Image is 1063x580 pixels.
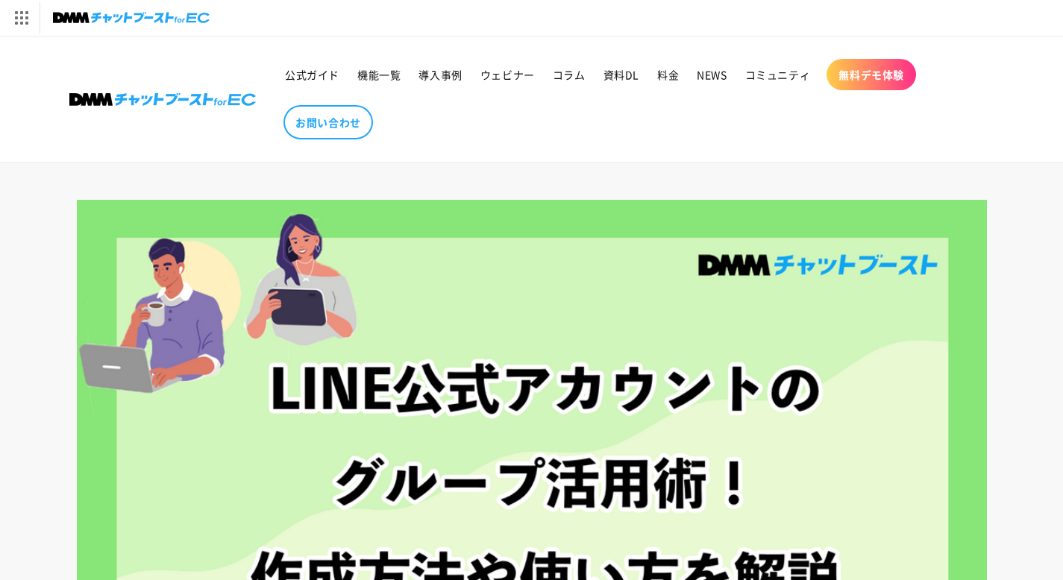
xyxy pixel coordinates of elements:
a: ウェビナー [471,59,544,90]
a: 無料デモ体験 [827,59,916,90]
a: 料金 [648,59,688,90]
a: 機能一覧 [348,59,410,90]
span: ウェビナー [480,68,535,81]
span: 導入事例 [418,68,462,81]
span: コミュニティ [745,68,811,81]
img: チャットブーストforEC [53,7,210,28]
a: NEWS [688,59,736,90]
span: 公式ガイド [285,68,339,81]
a: コミュニティ [736,59,820,90]
a: 導入事例 [410,59,471,90]
span: コラム [553,68,586,81]
span: 無料デモ体験 [838,68,904,81]
a: コラム [544,59,595,90]
span: 機能一覧 [357,68,401,81]
img: 株式会社DMM Boost [69,93,256,106]
span: NEWS [697,68,727,81]
span: 料金 [657,68,679,81]
img: サービス [2,2,40,34]
span: 資料DL [603,68,639,81]
a: お問い合わせ [283,105,373,139]
a: 公式ガイド [276,59,348,90]
span: お問い合わせ [295,116,361,129]
a: 資料DL [595,59,648,90]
